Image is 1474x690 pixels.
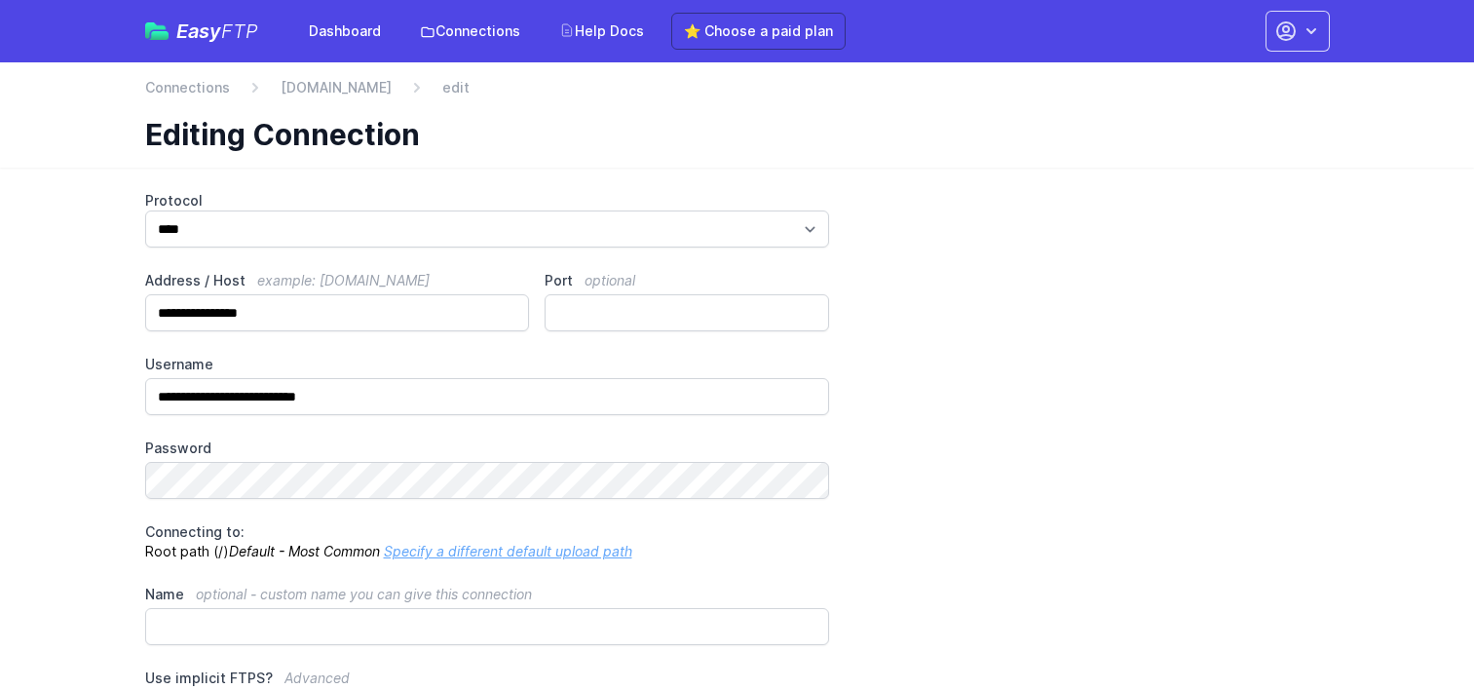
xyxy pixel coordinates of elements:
[221,19,258,43] span: FTP
[545,271,829,290] label: Port
[548,14,656,49] a: Help Docs
[145,355,830,374] label: Username
[145,439,830,458] label: Password
[229,543,380,559] i: Default - Most Common
[145,271,530,290] label: Address / Host
[585,272,635,288] span: optional
[145,585,830,604] label: Name
[145,191,830,211] label: Protocol
[196,586,532,602] span: optional - custom name you can give this connection
[145,522,830,561] p: Root path (/)
[145,523,245,540] span: Connecting to:
[145,117,1314,152] h1: Editing Connection
[145,78,230,97] a: Connections
[671,13,846,50] a: ⭐ Choose a paid plan
[384,543,632,559] a: Specify a different default upload path
[281,78,392,97] a: [DOMAIN_NAME]
[257,272,430,288] span: example: [DOMAIN_NAME]
[284,670,350,686] span: Advanced
[176,21,258,41] span: Easy
[145,21,258,41] a: EasyFTP
[408,14,532,49] a: Connections
[145,22,169,40] img: easyftp_logo.png
[442,78,470,97] span: edit
[145,78,1330,109] nav: Breadcrumb
[297,14,393,49] a: Dashboard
